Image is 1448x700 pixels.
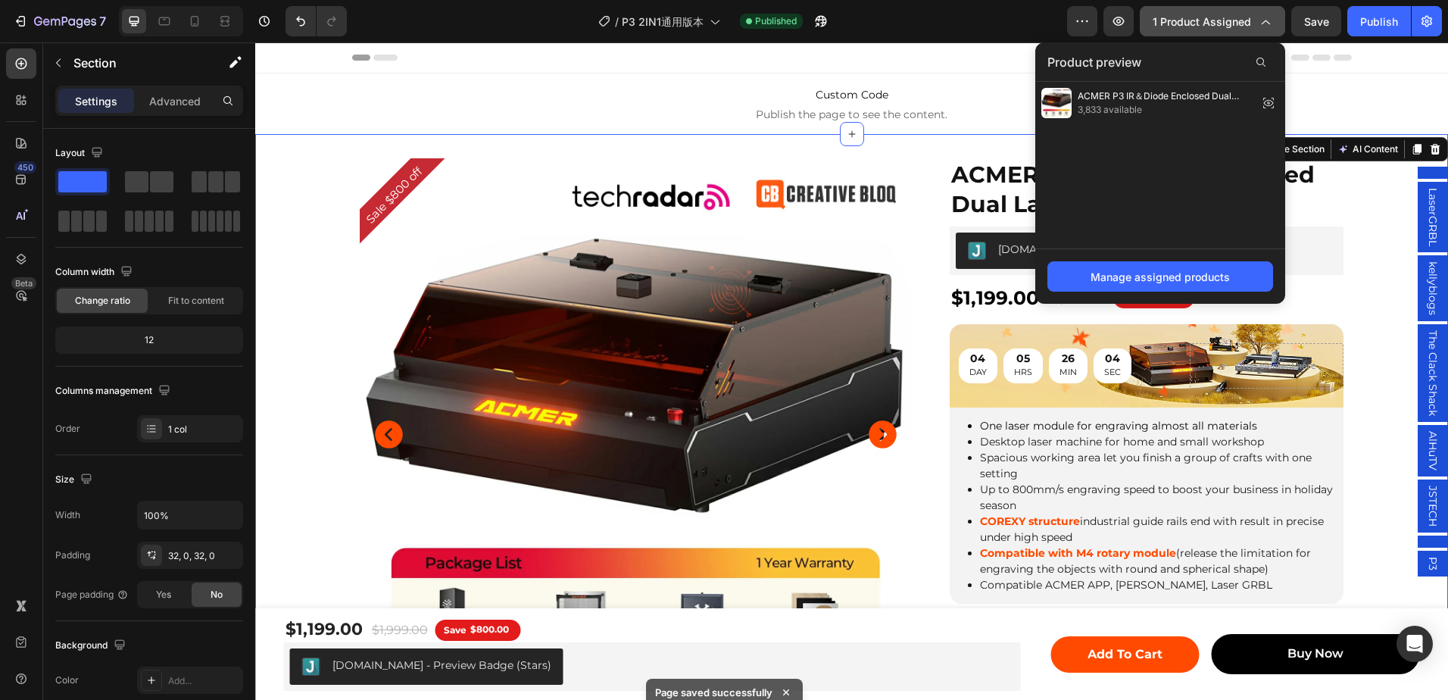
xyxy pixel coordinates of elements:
[55,673,79,687] div: Color
[58,330,240,351] div: 12
[622,14,704,30] span: P3 2IN1通用版本
[1397,626,1433,662] div: Open Intercom Messenger
[214,579,255,595] div: $800.00
[1304,15,1329,28] span: Save
[1041,88,1072,118] img: preview-img
[701,190,974,227] button: Judge.me - Preview Badge (Stars)
[1078,103,1252,117] span: 3,833 available
[725,471,1089,503] li: industrial guide rails end with result in precise under high speed
[156,588,171,602] span: Yes
[804,323,822,338] p: MIN
[759,309,777,323] div: 05
[1047,261,1273,292] button: Manage assigned products
[849,309,866,323] div: 04
[1170,219,1185,273] span: kellyblogs
[1170,389,1185,428] span: AlHuTV
[1140,6,1285,36] button: 1 product assigned
[725,392,1089,408] li: Desktop laser machine for home and small workshop
[759,323,777,338] p: HRS
[1291,6,1341,36] button: Save
[35,606,308,642] button: Judge.me - Preview Badge (Stars)
[1170,288,1185,373] span: The Clack Shack
[55,422,80,436] div: Order
[168,423,239,436] div: 1 col
[981,317,1061,330] div: Drop element here
[186,579,214,597] div: Save
[55,636,129,656] div: Background
[972,100,1069,114] p: Create Theme Section
[168,674,239,688] div: Add...
[149,93,201,109] p: Advanced
[725,472,825,486] strong: COREXY structure
[714,323,732,338] p: DAY
[55,143,106,164] div: Layout
[725,439,1089,471] li: Up to 800mm/s engraving speed to boost your business in holiday season
[1078,89,1252,103] span: ACMER P3 IR＆Diode Enclosed Dual Laser Engraver
[1347,6,1411,36] button: Publish
[168,294,224,308] span: Fit to content
[55,262,136,283] div: Column width
[11,277,36,289] div: Beta
[1153,14,1251,30] span: 1 product assigned
[211,588,223,602] span: No
[55,381,173,402] div: Columns management
[1170,514,1185,528] span: P3激光头的区别
[1047,53,1141,71] span: Product preview
[101,115,176,190] pre: Sale $800 off
[714,309,732,323] div: 04
[1091,269,1230,285] div: Manage assigned products
[55,588,129,602] div: Page padding
[1079,98,1146,116] button: AI Content
[1170,443,1185,484] span: JSTECH
[73,54,198,72] p: Section
[168,549,239,563] div: 32, 0, 32, 0
[725,503,1089,535] li: (release the limitation for engraving the objects with round and spherical shape)
[804,309,822,323] div: 26
[849,323,866,338] p: SEC
[694,116,1089,178] h1: ACMER P3 IR＆Diode Enclosed Dual Laser Engraver
[956,592,1165,632] button: Buy Now
[117,375,151,409] button: Carousel Back Arrow
[755,14,797,28] span: Published
[255,42,1448,700] iframe: Design area
[725,408,1089,439] li: Spacious working area let you finish a group of crafts with one setting
[864,246,890,264] div: Save
[75,294,130,308] span: Change ratio
[610,375,644,409] button: Carousel Next Arrow
[6,6,113,36] button: 7
[725,377,1002,390] span: One laser module for engraving almost all materials
[75,93,117,109] p: Settings
[55,548,90,562] div: Padding
[885,100,944,114] div: Section 2/25
[796,594,944,630] button: Add to Cart
[615,14,619,30] span: /
[286,6,347,36] div: Undo/Redo
[1170,145,1185,204] span: LaserGRBL
[14,161,36,173] div: 450
[1360,14,1398,30] div: Publish
[655,685,772,700] p: Page saved successfully
[55,470,95,490] div: Size
[55,508,80,522] div: Width
[725,535,1089,551] li: Compatible ACMER APP, [PERSON_NAME], Laser GRBL
[99,12,106,30] p: 7
[890,246,929,263] div: $800.00
[725,504,921,517] strong: Compatible with M4 rotary module
[138,502,242,529] input: Auto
